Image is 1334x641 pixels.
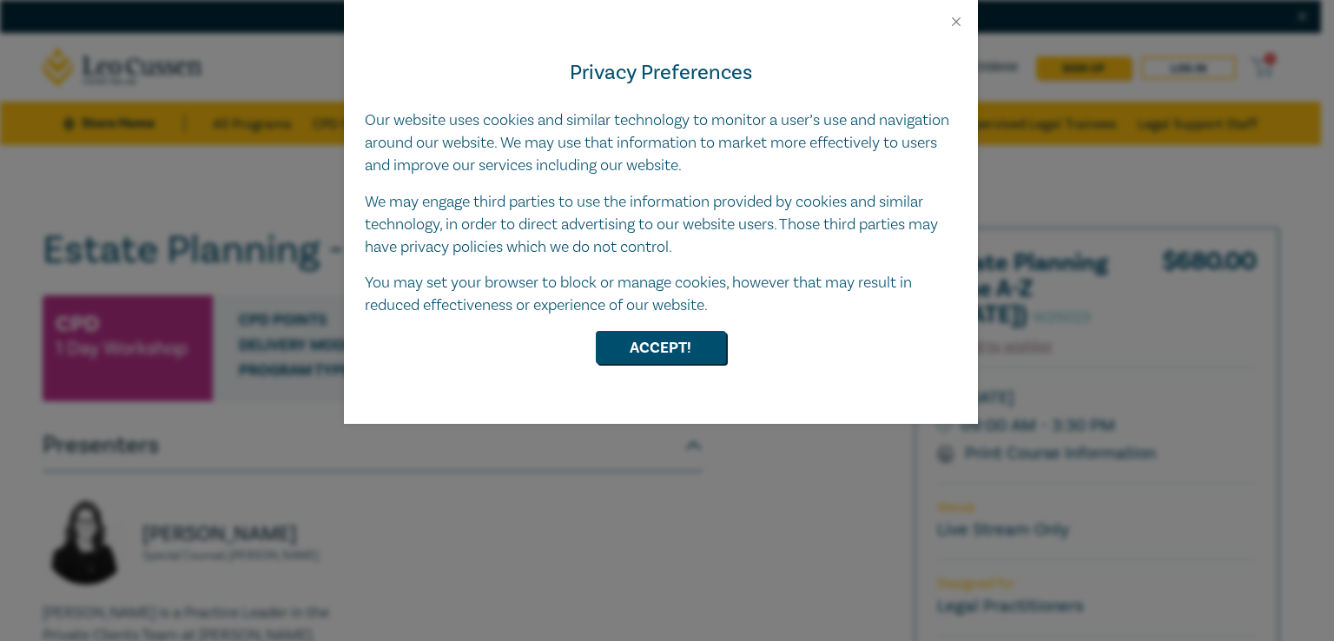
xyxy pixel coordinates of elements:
button: Close [948,14,964,30]
h4: Privacy Preferences [365,57,957,89]
button: Accept! [596,331,726,364]
p: Our website uses cookies and similar technology to monitor a user’s use and navigation around our... [365,109,957,177]
p: We may engage third parties to use the information provided by cookies and similar technology, in... [365,191,957,259]
p: You may set your browser to block or manage cookies, however that may result in reduced effective... [365,272,957,317]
